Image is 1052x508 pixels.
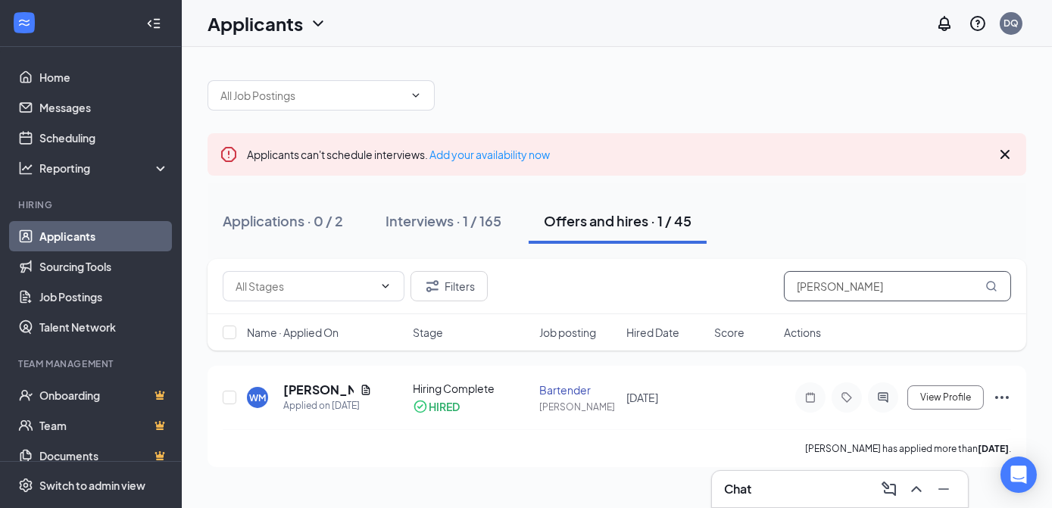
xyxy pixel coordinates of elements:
[39,312,169,342] a: Talent Network
[544,211,691,230] div: Offers and hires · 1 / 45
[932,477,956,501] button: Minimize
[539,325,596,340] span: Job posting
[39,282,169,312] a: Job Postings
[880,480,898,498] svg: ComposeMessage
[627,391,659,404] span: [DATE]
[146,16,161,31] svg: Collapse
[978,443,1009,454] b: [DATE]
[413,399,428,414] svg: CheckmarkCircle
[17,15,32,30] svg: WorkstreamLogo
[208,11,303,36] h1: Applicants
[539,400,617,413] div: [PERSON_NAME]
[249,391,266,404] div: WM
[220,145,238,164] svg: Error
[714,325,745,340] span: Score
[379,280,392,292] svg: ChevronDown
[920,392,971,403] span: View Profile
[935,480,953,498] svg: Minimize
[39,123,169,153] a: Scheduling
[874,391,892,404] svg: ActiveChat
[1004,17,1019,30] div: DQ
[805,442,1011,455] p: [PERSON_NAME] has applied more than .
[39,221,169,251] a: Applicants
[18,161,33,176] svg: Analysis
[1000,457,1037,493] div: Open Intercom Messenger
[724,481,751,497] h3: Chat
[39,251,169,282] a: Sourcing Tools
[985,280,997,292] svg: MagnifyingGlass
[360,384,372,396] svg: Document
[39,478,145,493] div: Switch to admin view
[838,391,856,404] svg: Tag
[969,14,987,33] svg: QuestionInfo
[907,480,926,498] svg: ChevronUp
[413,325,443,340] span: Stage
[18,357,166,370] div: Team Management
[236,278,373,295] input: All Stages
[429,148,550,161] a: Add your availability now
[39,161,170,176] div: Reporting
[386,211,501,230] div: Interviews · 1 / 165
[220,87,404,104] input: All Job Postings
[39,441,169,471] a: DocumentsCrown
[39,92,169,123] a: Messages
[423,277,442,295] svg: Filter
[935,14,954,33] svg: Notifications
[410,271,488,301] button: Filter Filters
[247,148,550,161] span: Applicants can't schedule interviews.
[247,325,339,340] span: Name · Applied On
[907,385,984,410] button: View Profile
[801,391,819,404] svg: Note
[39,380,169,410] a: OnboardingCrown
[996,145,1014,164] svg: Cross
[309,14,327,33] svg: ChevronDown
[429,399,460,414] div: HIRED
[784,325,821,340] span: Actions
[283,382,354,398] h5: [PERSON_NAME]
[784,271,1011,301] input: Search in offers and hires
[283,398,372,413] div: Applied on [DATE]
[877,477,901,501] button: ComposeMessage
[413,381,530,396] div: Hiring Complete
[539,382,617,397] div: Bartender
[18,198,166,211] div: Hiring
[410,89,422,101] svg: ChevronDown
[993,388,1011,407] svg: Ellipses
[223,211,343,230] div: Applications · 0 / 2
[39,62,169,92] a: Home
[904,477,929,501] button: ChevronUp
[18,478,33,493] svg: Settings
[627,325,680,340] span: Hired Date
[39,410,169,441] a: TeamCrown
